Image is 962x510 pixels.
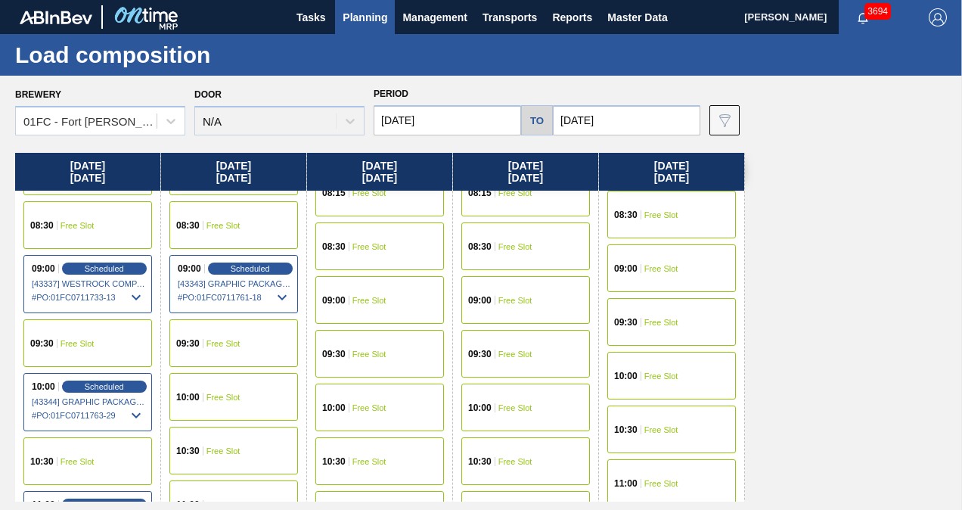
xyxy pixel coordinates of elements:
[553,105,700,135] input: mm/dd/yyyy
[32,397,145,406] span: [43344] GRAPHIC PACKAGING INTERNATIONA - 0008221069
[32,288,145,306] span: # PO : 01FC0711733-13
[530,115,544,126] h5: to
[32,264,55,273] span: 09:00
[644,479,678,488] span: Free Slot
[644,425,678,434] span: Free Slot
[644,210,678,219] span: Free Slot
[61,339,95,348] span: Free Slot
[161,153,306,191] div: [DATE] [DATE]
[839,7,887,28] button: Notifications
[468,350,492,359] span: 09:30
[644,264,678,273] span: Free Slot
[614,264,638,273] span: 09:00
[85,264,124,273] span: Scheduled
[374,89,408,99] span: Period
[294,8,327,26] span: Tasks
[614,318,638,327] span: 09:30
[322,403,346,412] span: 10:00
[176,339,200,348] span: 09:30
[614,479,638,488] span: 11:00
[206,500,240,509] span: Free Slot
[322,188,346,197] span: 08:15
[30,339,54,348] span: 09:30
[322,242,346,251] span: 08:30
[178,288,291,306] span: # PO : 01FC0711761-18
[864,3,891,20] span: 3694
[206,446,240,456] span: Free Slot
[32,382,55,391] span: 10:00
[498,296,532,305] span: Free Slot
[307,153,452,191] div: [DATE] [DATE]
[20,11,92,24] img: TNhmsLtSVTkK8tSr43FrP2fwEKptu5GPRR3wAAAABJRU5ErkJggg==
[402,8,467,26] span: Management
[206,221,240,230] span: Free Slot
[352,457,386,466] span: Free Slot
[30,457,54,466] span: 10:30
[468,457,492,466] span: 10:30
[498,188,532,197] span: Free Slot
[498,242,532,251] span: Free Slot
[194,89,222,100] label: Door
[644,318,678,327] span: Free Slot
[206,339,240,348] span: Free Slot
[599,153,744,191] div: [DATE] [DATE]
[498,350,532,359] span: Free Slot
[32,500,55,509] span: 11:00
[231,264,270,273] span: Scheduled
[176,221,200,230] span: 08:30
[614,210,638,219] span: 08:30
[15,46,284,64] h1: Load composition
[61,221,95,230] span: Free Slot
[352,188,386,197] span: Free Slot
[352,296,386,305] span: Free Slot
[614,425,638,434] span: 10:30
[498,457,532,466] span: Free Slot
[322,350,346,359] span: 09:30
[85,500,124,509] span: Scheduled
[352,403,386,412] span: Free Slot
[176,393,200,402] span: 10:00
[178,279,291,288] span: [43343] GRAPHIC PACKAGING INTERNATIONA - 0008221069
[644,372,678,381] span: Free Slot
[453,153,598,191] div: [DATE] [DATE]
[61,457,95,466] span: Free Slot
[178,264,201,273] span: 09:00
[498,403,532,412] span: Free Slot
[343,8,387,26] span: Planning
[352,242,386,251] span: Free Slot
[176,500,200,509] span: 11:00
[468,403,492,412] span: 10:00
[322,457,346,466] span: 10:30
[607,8,667,26] span: Master Data
[32,406,145,424] span: # PO : 01FC0711763-29
[468,242,492,251] span: 08:30
[483,8,537,26] span: Transports
[85,382,124,391] span: Scheduled
[374,105,521,135] input: mm/dd/yyyy
[322,296,346,305] span: 09:00
[15,153,160,191] div: [DATE] [DATE]
[715,111,734,129] img: icon-filter-gray
[552,8,592,26] span: Reports
[15,89,61,100] label: Brewery
[468,188,492,197] span: 08:15
[709,105,740,135] button: icon-filter-gray
[614,372,638,381] span: 10:00
[352,350,386,359] span: Free Slot
[929,8,947,26] img: Logout
[23,115,158,128] div: 01FC - Fort [PERSON_NAME] Brewery
[206,393,240,402] span: Free Slot
[176,446,200,456] span: 10:30
[30,221,54,230] span: 08:30
[32,279,145,288] span: [43337] WESTROCK COMPANY - FOLDING CAR - 0008219776
[468,296,492,305] span: 09:00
